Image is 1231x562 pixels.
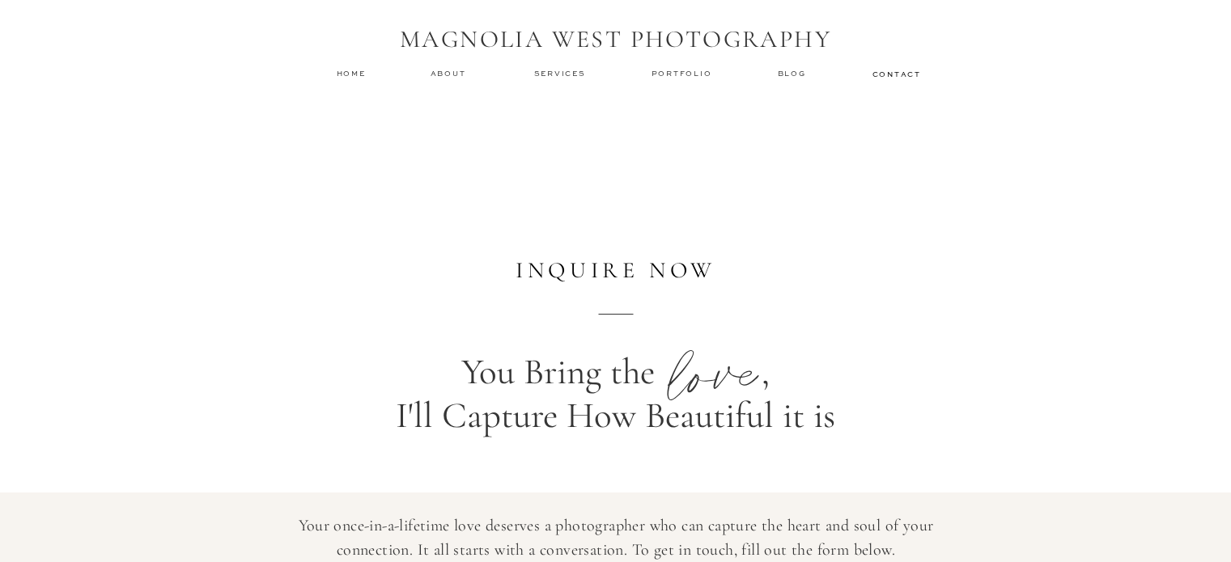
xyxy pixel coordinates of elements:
[431,68,471,79] a: about
[219,350,1013,450] p: You Bring the , I'll Capture How Beautiful it is
[337,68,367,78] a: home
[493,257,740,284] h2: inquire now
[389,25,843,56] h1: MAGNOLIA WEST PHOTOGRAPHY
[664,315,772,417] p: love
[534,68,588,78] a: services
[778,68,810,79] a: Blog
[652,68,715,79] a: Portfolio
[872,69,919,78] a: contact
